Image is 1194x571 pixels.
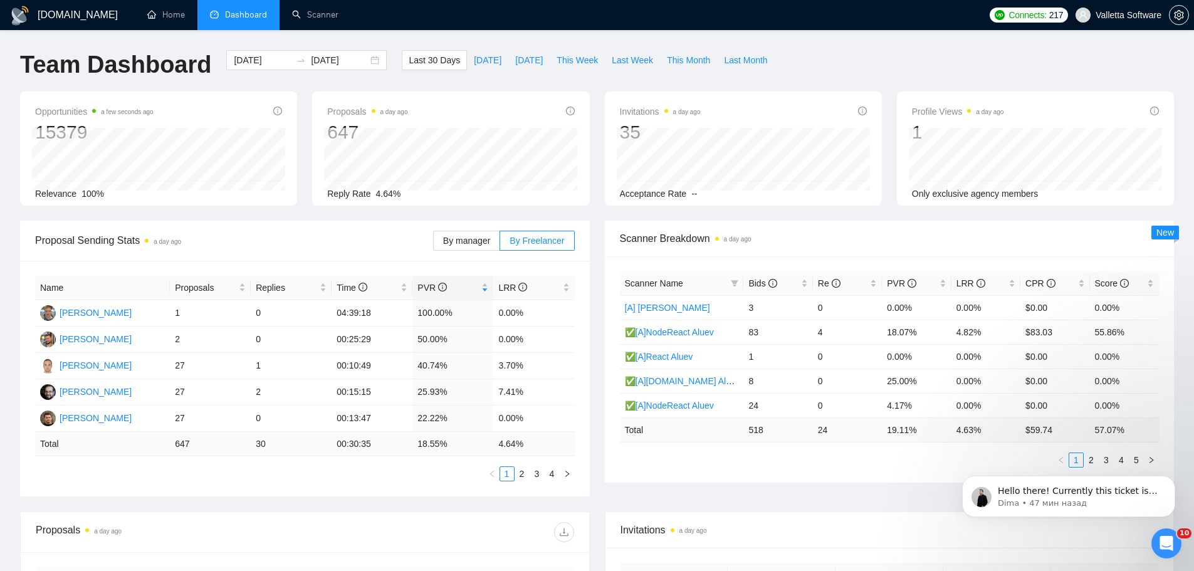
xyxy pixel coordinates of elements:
a: searchScanner [292,9,338,20]
span: Proposal Sending Stats [35,233,433,248]
td: 3 [743,295,812,320]
a: ✅[A]React Aluev [625,352,693,362]
span: New [1156,228,1174,238]
td: 00:30:35 [332,432,412,456]
button: Last Week [605,50,660,70]
span: info-circle [768,279,777,288]
td: 518 [743,417,812,442]
span: info-circle [858,107,867,115]
td: 0.00% [493,300,574,327]
td: 2 [170,327,251,353]
button: right [560,466,575,481]
a: ✅[A]NodeReact Aluev [625,327,714,337]
td: 1 [743,344,812,369]
td: 25.00% [882,369,951,393]
span: 217 [1049,8,1063,22]
a: IR[PERSON_NAME] [40,307,132,317]
button: [DATE] [508,50,550,70]
th: Name [35,276,170,300]
a: NB[PERSON_NAME] [40,412,132,422]
td: 27 [170,379,251,406]
td: 1 [251,353,332,379]
div: [PERSON_NAME] [60,306,132,320]
span: info-circle [908,279,916,288]
a: ✅[A][DOMAIN_NAME] Aluev [625,376,740,386]
td: 0 [813,393,882,417]
span: Re [818,278,841,288]
span: Last 30 Days [409,53,460,67]
span: Replies [256,281,317,295]
time: a day ago [673,108,701,115]
td: 8 [743,369,812,393]
span: Reply Rate [327,189,370,199]
td: 0.00% [951,295,1020,320]
span: Invitations [621,522,1159,538]
span: filter [728,274,741,293]
button: This Week [550,50,605,70]
button: Last Month [717,50,774,70]
span: 10 [1177,528,1191,538]
li: Next Page [560,466,575,481]
h1: Team Dashboard [20,50,211,80]
li: 4 [545,466,560,481]
img: IR [40,305,56,321]
td: 00:25:29 [332,327,412,353]
span: Acceptance Rate [620,189,687,199]
span: This Month [667,53,710,67]
span: 100% [81,189,104,199]
span: filter [731,280,738,287]
td: 0 [813,369,882,393]
span: PVR [887,278,916,288]
img: AP [40,384,56,400]
td: 0.00% [1090,344,1159,369]
button: setting [1169,5,1189,25]
td: $0.00 [1020,295,1089,320]
span: Score [1095,278,1129,288]
li: Previous Page [484,466,500,481]
td: $0.00 [1020,369,1089,393]
td: 4.82% [951,320,1020,344]
td: 40.74% [412,353,493,379]
td: 00:15:15 [332,379,412,406]
span: Invitations [620,104,701,119]
span: info-circle [518,283,527,291]
td: 4.63 % [951,417,1020,442]
a: 3 [530,467,544,481]
td: 7.41% [493,379,574,406]
li: 2 [515,466,530,481]
div: Proposals [36,522,305,542]
time: a day ago [679,527,707,534]
span: Scanner Breakdown [620,231,1160,246]
time: a few seconds ago [101,108,153,115]
a: AP[PERSON_NAME] [40,386,132,396]
span: LRR [956,278,985,288]
span: info-circle [832,279,841,288]
button: Last 30 Days [402,50,467,70]
span: info-circle [1047,279,1055,288]
td: 0.00% [951,369,1020,393]
div: 1 [912,120,1004,144]
iframe: Intercom notifications сообщение [943,449,1194,537]
span: [DATE] [474,53,501,67]
td: 0.00% [493,327,574,353]
a: setting [1169,10,1189,20]
div: [PERSON_NAME] [60,332,132,346]
span: info-circle [438,283,447,291]
input: End date [311,53,368,67]
td: 04:39:18 [332,300,412,327]
td: $ 59.74 [1020,417,1089,442]
span: By manager [443,236,490,246]
td: 0 [813,344,882,369]
li: 1 [500,466,515,481]
td: 4 [813,320,882,344]
time: a day ago [380,108,408,115]
span: Profile Views [912,104,1004,119]
img: upwork-logo.png [995,10,1005,20]
span: Proposals [327,104,407,119]
td: 0.00% [1090,295,1159,320]
td: Total [35,432,170,456]
span: to [296,55,306,65]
